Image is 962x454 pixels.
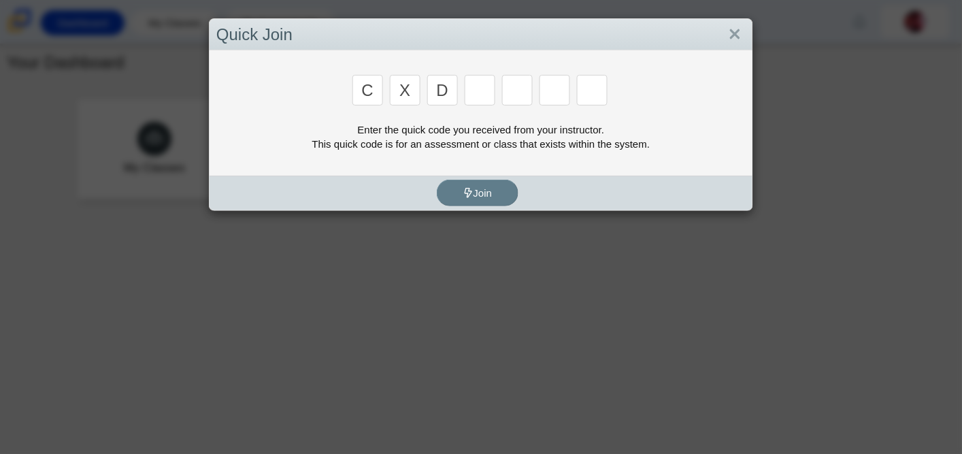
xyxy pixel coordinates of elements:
[725,23,746,46] a: Close
[437,180,518,206] button: Join
[210,19,752,51] div: Quick Join
[352,75,383,106] input: Enter Access Code Digit 1
[465,75,495,106] input: Enter Access Code Digit 4
[427,75,458,106] input: Enter Access Code Digit 3
[540,75,570,106] input: Enter Access Code Digit 6
[577,75,608,106] input: Enter Access Code Digit 7
[502,75,533,106] input: Enter Access Code Digit 5
[216,123,746,151] div: Enter the quick code you received from your instructor. This quick code is for an assessment or c...
[390,75,420,106] input: Enter Access Code Digit 2
[463,187,493,199] span: Join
